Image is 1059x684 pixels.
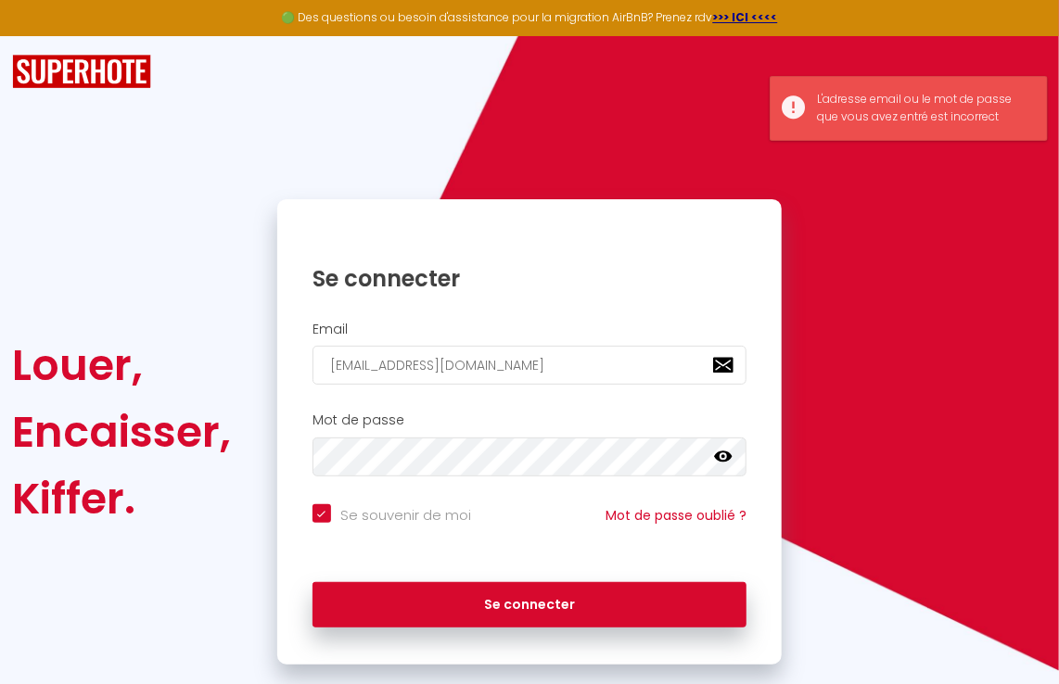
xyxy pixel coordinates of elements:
a: >>> ICI <<<< [713,9,778,25]
button: Se connecter [313,582,747,628]
div: Encaisser, [12,399,231,465]
div: Kiffer. [12,465,231,532]
a: Mot de passe oublié ? [606,506,746,525]
h1: Se connecter [313,264,747,293]
img: SuperHote logo [12,55,151,89]
div: L'adresse email ou le mot de passe que vous avez entré est incorrect [817,91,1028,126]
input: Ton Email [313,346,747,385]
div: Louer, [12,332,231,399]
h2: Mot de passe [313,412,747,428]
h2: Email [313,322,747,337]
